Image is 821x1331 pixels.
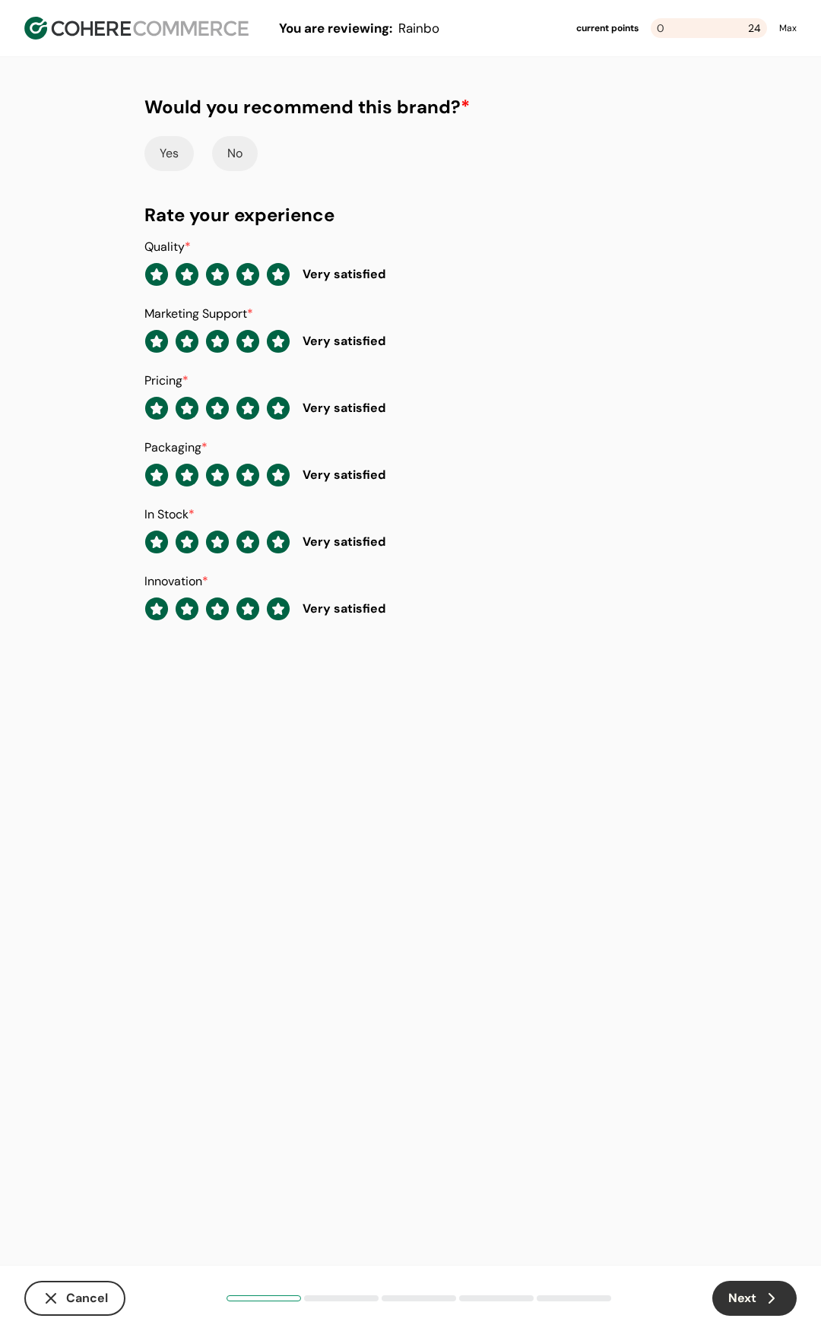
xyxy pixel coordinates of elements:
[657,21,664,35] span: 0
[576,21,639,35] div: current points
[303,399,385,417] div: Very satisfied
[748,18,761,38] span: 24
[398,20,439,36] span: Rainbo
[144,573,208,589] label: Innovation
[303,466,385,484] div: Very satisfied
[144,506,195,522] label: In Stock
[24,1281,125,1316] button: Cancel
[303,600,385,618] div: Very satisfied
[144,136,194,171] button: Yes
[303,332,385,350] div: Very satisfied
[212,136,258,171] button: No
[24,17,249,40] img: Cohere Logo
[144,439,208,455] label: Packaging
[779,21,797,35] div: Max
[144,93,470,121] div: Would you recommend this brand?
[144,372,189,388] label: Pricing
[144,239,191,255] label: Quality
[144,201,677,229] div: Rate your experience
[303,265,385,284] div: Very satisfied
[144,306,253,322] label: Marketing Support
[712,1281,797,1316] button: Next
[279,20,392,36] span: You are reviewing:
[303,533,385,551] div: Very satisfied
